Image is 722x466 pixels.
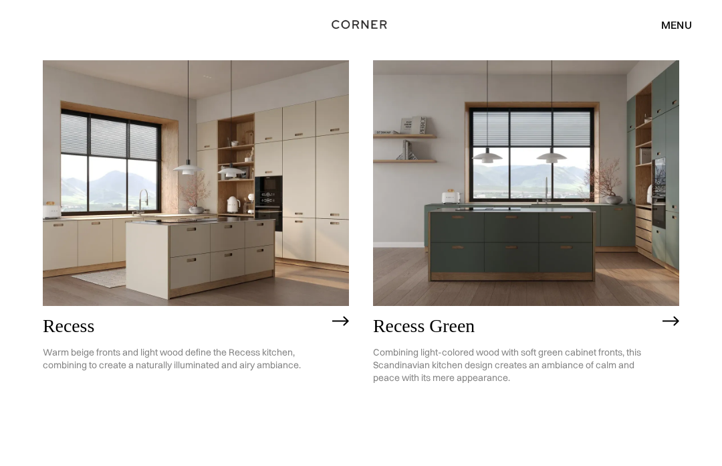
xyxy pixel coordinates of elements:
[373,337,656,395] p: Combining light-colored wood with soft green cabinet fronts, this Scandinavian kitchen design cre...
[661,19,692,30] div: menu
[43,337,326,382] p: Warm beige fronts and light wood define the Recess kitchen, combining to create a naturally illum...
[326,16,396,33] a: home
[43,317,326,337] h2: Recess
[648,13,692,36] div: menu
[43,61,349,466] a: RecessWarm beige fronts and light wood define the Recess kitchen, combining to create a naturally...
[373,317,656,337] h2: Recess Green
